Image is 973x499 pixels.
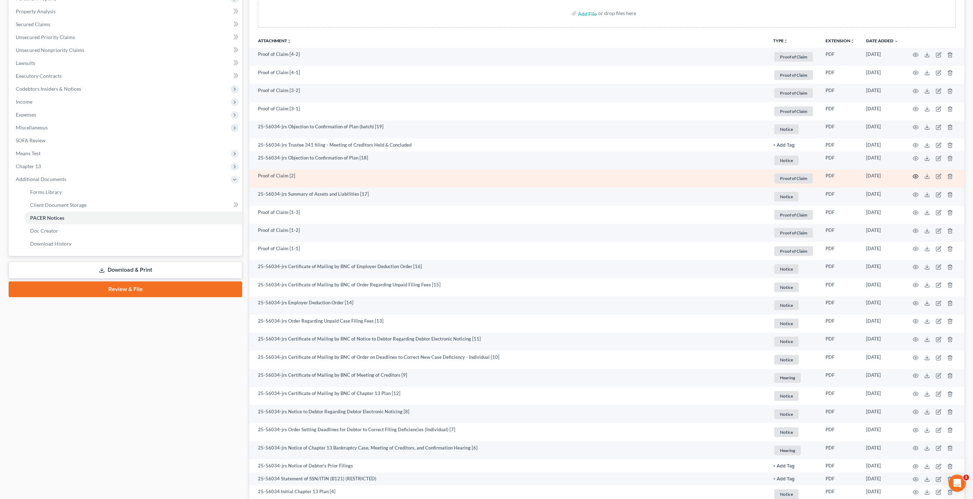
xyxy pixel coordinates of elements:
[249,351,767,369] td: 25-56034-jrs Certificate of Mailing by BNC of Order on Deadlines to Correct New Case Deficiency -...
[773,475,814,482] a: + Add Tag
[16,86,81,92] span: Codebtors Insiders & Notices
[773,143,795,148] button: + Add Tag
[860,369,904,387] td: [DATE]
[249,151,767,170] td: 25-56034-jrs Objection to Confirmation of Plan [18]
[774,52,813,62] span: Proof of Claim
[820,405,860,423] td: PDF
[820,120,860,139] td: PDF
[287,39,291,43] i: unfold_more
[860,120,904,139] td: [DATE]
[860,242,904,260] td: [DATE]
[249,120,767,139] td: 25-56034-jrs Objection to Confirmation of Plan (batch) [19]
[860,296,904,315] td: [DATE]
[10,18,242,31] a: Secured Claims
[249,242,767,260] td: Proof of Claim [1-1]
[16,137,46,143] span: SOFA Review
[16,124,48,130] span: Miscellaneous
[820,369,860,387] td: PDF
[784,39,788,43] i: unfold_more
[860,314,904,333] td: [DATE]
[16,8,56,14] span: Property Analysis
[9,262,242,279] a: Download & Print
[773,123,814,135] a: Notice
[249,224,767,242] td: Proof of Claim [1-2]
[820,242,860,260] td: PDF
[860,48,904,66] td: [DATE]
[860,84,904,102] td: [DATE]
[774,156,799,165] span: Notice
[773,87,814,99] a: Proof of Claim
[24,199,242,212] a: Client Document Storage
[820,296,860,315] td: PDF
[820,423,860,441] td: PDF
[774,282,799,292] span: Notice
[10,70,242,82] a: Executory Contracts
[249,387,767,405] td: 25-56034-jrs Certificate of Mailing by BNC of Chapter 13 Plan [12]
[30,215,64,221] span: PACER Notices
[894,39,898,43] i: expand_more
[850,39,855,43] i: unfold_more
[598,10,636,17] div: or drop files here
[258,38,291,43] a: Attachmentunfold_more
[860,170,904,188] td: [DATE]
[860,351,904,369] td: [DATE]
[860,151,904,170] td: [DATE]
[773,372,814,384] a: Hearing
[774,337,799,346] span: Notice
[249,66,767,84] td: Proof of Claim [4-1]
[10,44,242,57] a: Unsecured Nonpriority Claims
[820,387,860,405] td: PDF
[16,176,66,182] span: Additional Documents
[10,57,242,70] a: Lawsuits
[774,409,799,419] span: Notice
[774,88,813,98] span: Proof of Claim
[16,163,41,169] span: Chapter 13
[860,333,904,351] td: [DATE]
[773,408,814,420] a: Notice
[820,441,860,460] td: PDF
[773,318,814,329] a: Notice
[249,333,767,351] td: 25-56034-jrs Certificate of Mailing by BNC of Notice to Debtor Regarding Debtor Electronic Notici...
[30,241,71,247] span: Download History
[774,210,813,220] span: Proof of Claim
[773,477,795,481] button: + Add Tag
[820,224,860,242] td: PDF
[820,84,860,102] td: PDF
[773,172,814,184] a: Proof of Claim
[249,314,767,333] td: 25-56034-jrs Order Regarding Unpaid Case Filing Fees [13]
[774,70,813,80] span: Proof of Claim
[9,281,242,297] a: Review & File
[774,246,813,256] span: Proof of Claim
[249,472,767,485] td: 25-56034 Statement of SSN/ITIN (B121) (RESTRICTED)
[949,475,966,492] iframe: Intercom live chat
[860,206,904,224] td: [DATE]
[820,459,860,472] td: PDF
[249,441,767,460] td: 25-56034-jrs Notice of Chapter 13 Bankruptcy Case, Meeting of Creditors, and Confirmation Hearing...
[10,5,242,18] a: Property Analysis
[10,134,242,147] a: SOFA Review
[249,48,767,66] td: Proof of Claim [4-2]
[249,260,767,278] td: 25-56034-jrs Certificate of Mailing by BNC of Employer Deduction Order [16]
[860,472,904,485] td: [DATE]
[774,300,799,310] span: Notice
[820,333,860,351] td: PDF
[963,475,969,480] span: 1
[820,102,860,120] td: PDF
[820,206,860,224] td: PDF
[774,427,799,437] span: Notice
[10,31,242,44] a: Unsecured Priority Claims
[774,391,799,401] span: Notice
[774,106,813,116] span: Proof of Claim
[24,237,242,250] a: Download History
[773,299,814,311] a: Notice
[16,73,62,79] span: Executory Contracts
[773,263,814,275] a: Notice
[773,445,814,456] a: Hearing
[249,187,767,206] td: 25-56034-jrs Summary of Assets and Liabilities [17]
[820,351,860,369] td: PDF
[773,105,814,117] a: Proof of Claim
[773,142,814,148] a: + Add Tag
[16,47,84,53] span: Unsecured Nonpriority Claims
[16,21,50,27] span: Secured Claims
[774,355,799,365] span: Notice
